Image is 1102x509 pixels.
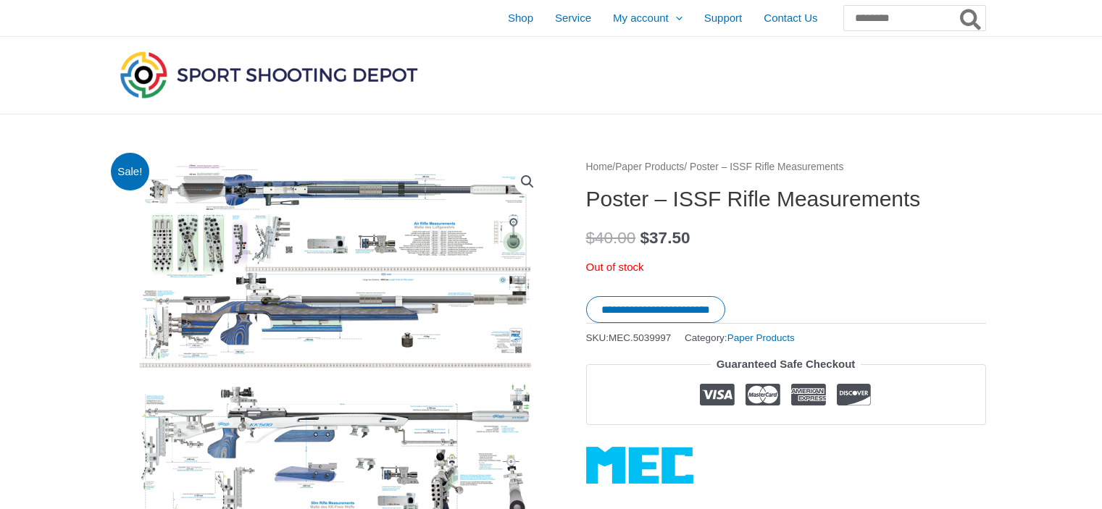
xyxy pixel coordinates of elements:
[609,332,671,343] span: MEC.5039997
[640,229,650,247] span: $
[727,332,795,343] a: Paper Products
[586,161,613,172] a: Home
[117,48,421,101] img: Sport Shooting Depot
[685,329,795,347] span: Category:
[586,158,986,177] nav: Breadcrumb
[586,186,986,212] h1: Poster – ISSF Rifle Measurements
[111,153,149,191] span: Sale!
[586,257,986,277] p: Out of stock
[586,329,672,347] span: SKU:
[586,229,596,247] span: $
[640,229,690,247] bdi: 37.50
[615,161,684,172] a: Paper Products
[711,354,861,374] legend: Guaranteed Safe Checkout
[957,6,985,30] button: Search
[586,229,636,247] bdi: 40.00
[514,169,540,195] a: View full-screen image gallery
[586,447,693,484] a: MEC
